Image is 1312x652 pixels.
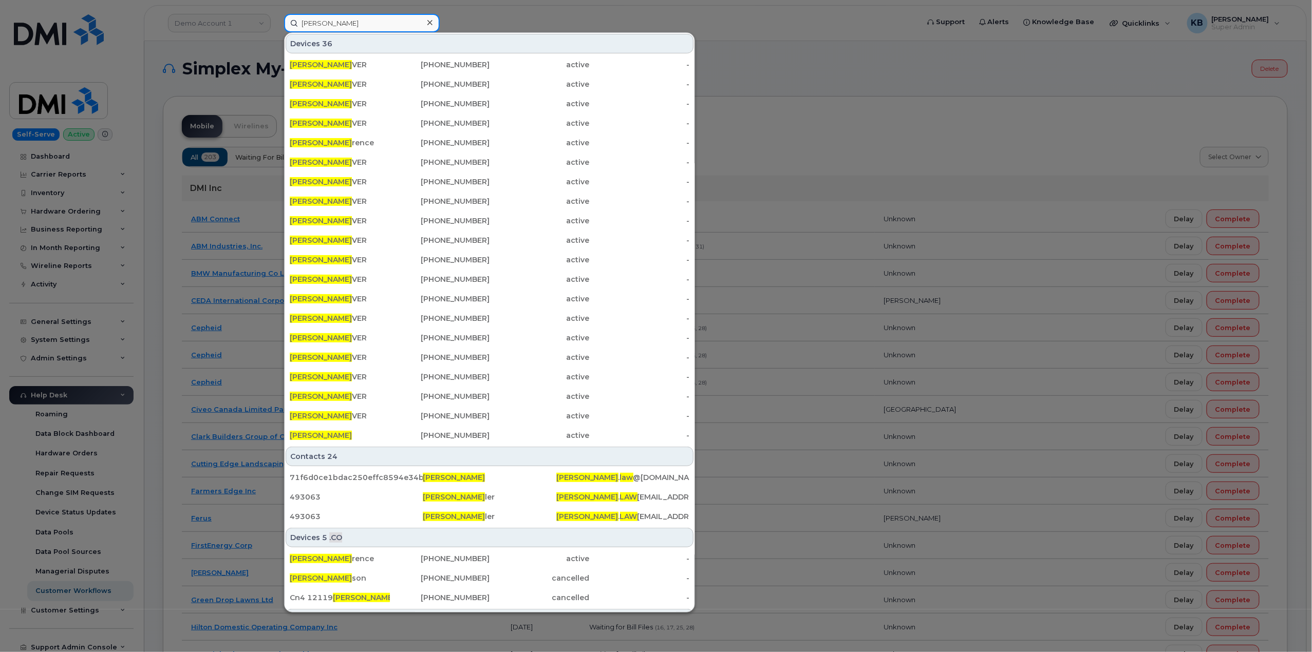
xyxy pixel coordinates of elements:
div: active [490,333,590,343]
div: active [490,313,590,323]
div: Cn4 12119 rence [290,592,390,603]
a: [PERSON_NAME]son[PHONE_NUMBER]cancelled- [286,569,694,587]
span: [PERSON_NAME] [290,573,352,583]
div: active [490,352,590,362]
div: active [490,79,590,89]
div: [PHONE_NUMBER] [390,177,490,187]
div: [PHONE_NUMBER] [390,333,490,343]
span: [PERSON_NAME] [290,80,352,89]
a: 71f6d0ce1bdac250effc8594e34bcb7d[PERSON_NAME][PERSON_NAME].law@[DOMAIN_NAME] [286,468,694,487]
span: [PERSON_NAME] [290,372,352,381]
span: [PERSON_NAME] [556,512,618,521]
span: [PERSON_NAME] [556,473,618,482]
span: [PERSON_NAME] [290,216,352,225]
div: VER [290,60,390,70]
a: [PERSON_NAME]VER[PHONE_NUMBER]active- [286,270,694,289]
a: [PERSON_NAME]VER[PHONE_NUMBER]active- [286,407,694,425]
div: VER [290,235,390,245]
span: [PERSON_NAME] [290,158,352,167]
span: [PERSON_NAME] [290,431,352,440]
div: active [490,430,590,440]
span: [PERSON_NAME] [290,99,352,108]
div: active [490,391,590,401]
div: VER [290,372,390,382]
div: active [490,255,590,265]
div: [PHONE_NUMBER] [390,573,490,583]
div: active [490,235,590,245]
div: [PHONE_NUMBER] [390,235,490,245]
div: [PHONE_NUMBER] [390,255,490,265]
a: [PERSON_NAME]VER[PHONE_NUMBER]active- [286,172,694,191]
div: VER [290,118,390,128]
a: [PERSON_NAME]VER[PHONE_NUMBER]active- [286,251,694,269]
div: VER [290,294,390,304]
div: - [590,430,690,440]
div: VER [290,177,390,187]
span: [PERSON_NAME] [333,593,395,602]
div: - [590,352,690,362]
span: law [620,473,633,482]
div: VER [290,411,390,421]
div: - [590,118,690,128]
div: [PHONE_NUMBER] [390,274,490,284]
div: - [590,60,690,70]
a: [PERSON_NAME][PHONE_NUMBER]active- [286,426,694,445]
span: [PERSON_NAME] [290,177,352,186]
span: [PERSON_NAME] [290,275,352,284]
div: [PHONE_NUMBER] [390,60,490,70]
div: . @[DOMAIN_NAME] [556,472,689,483]
div: [PHONE_NUMBER] [390,372,490,382]
div: - [590,294,690,304]
div: VER [290,79,390,89]
div: active [490,118,590,128]
div: active [490,157,590,167]
div: - [590,573,690,583]
div: 493063 [290,511,423,522]
span: 5 [322,532,327,543]
div: [PHONE_NUMBER] [390,391,490,401]
span: [PERSON_NAME] [290,392,352,401]
div: [PHONE_NUMBER] [390,411,490,421]
span: [PERSON_NAME] [423,473,485,482]
div: - [590,138,690,148]
div: - [590,333,690,343]
span: 24 [327,451,338,462]
div: ler [423,511,556,522]
div: ler [423,492,556,502]
div: [PHONE_NUMBER] [390,592,490,603]
a: [PERSON_NAME]VER[PHONE_NUMBER]active- [286,192,694,210]
div: son [290,573,390,583]
div: Contacts [286,609,694,628]
a: [PERSON_NAME]VER[PHONE_NUMBER]active- [286,309,694,328]
div: [PHONE_NUMBER] [390,196,490,206]
div: VER [290,352,390,362]
div: - [590,592,690,603]
div: VER [290,333,390,343]
div: Devices [286,528,694,547]
a: 493063[PERSON_NAME]ler[PERSON_NAME].LAW[EMAIL_ADDRESS][PERSON_NAME][DOMAIN_NAME] [286,507,694,526]
span: [PERSON_NAME] [290,138,352,147]
div: [PHONE_NUMBER] [390,99,490,109]
div: VER [290,99,390,109]
span: [PERSON_NAME] [290,314,352,323]
div: active [490,411,590,421]
div: [PHONE_NUMBER] [390,138,490,148]
div: 493063 [290,492,423,502]
div: [PHONE_NUMBER] [390,430,490,440]
a: [PERSON_NAME]VER[PHONE_NUMBER]active- [286,231,694,250]
a: [PERSON_NAME]VER[PHONE_NUMBER]active- [286,387,694,406]
a: [PERSON_NAME]VER[PHONE_NUMBER]active- [286,114,694,132]
div: - [590,177,690,187]
span: [PERSON_NAME] [290,119,352,128]
div: - [590,79,690,89]
div: cancelled [490,573,590,583]
div: rence [290,553,390,564]
div: rence [290,138,390,148]
div: VER [290,313,390,323]
div: - [590,391,690,401]
a: [PERSON_NAME]VER[PHONE_NUMBER]active- [286,75,694,93]
span: [PERSON_NAME] [290,255,352,264]
span: [PERSON_NAME] [556,492,618,502]
div: active [490,553,590,564]
div: - [590,372,690,382]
